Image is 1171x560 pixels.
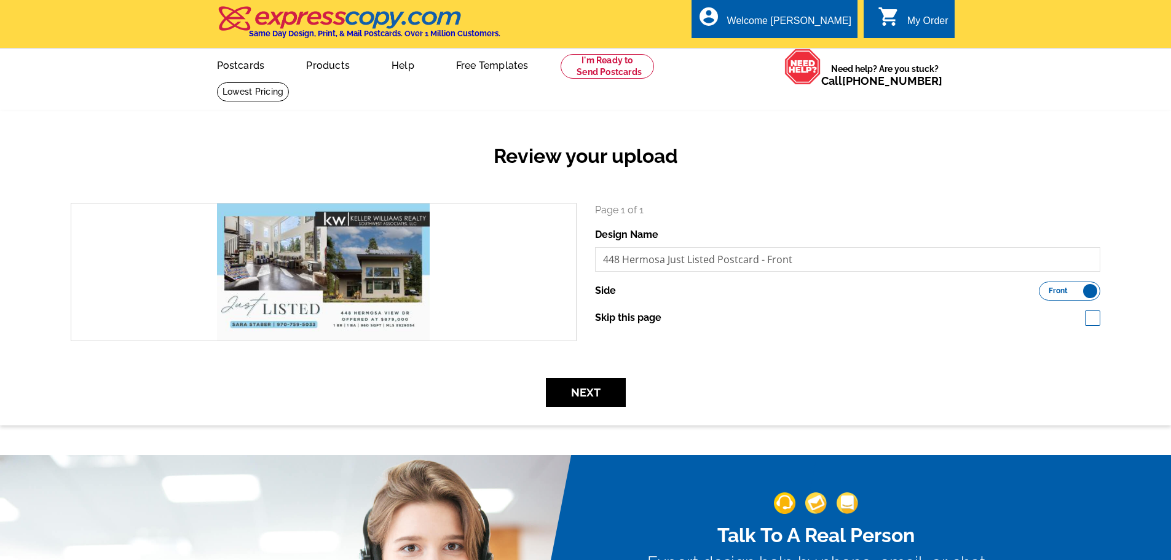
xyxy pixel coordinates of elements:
span: Need help? Are you stuck? [821,63,948,87]
label: Design Name [595,227,658,242]
a: [PHONE_NUMBER] [842,74,942,87]
span: Call [821,74,942,87]
label: Skip this page [595,310,661,325]
img: support-img-2.png [805,492,827,514]
a: Products [286,50,369,79]
span: Front [1049,288,1068,294]
div: Welcome [PERSON_NAME] [727,15,851,33]
h2: Review your upload [61,144,1110,168]
a: Help [372,50,434,79]
p: Page 1 of 1 [595,203,1101,218]
h4: Same Day Design, Print, & Mail Postcards. Over 1 Million Customers. [249,29,500,38]
h2: Talk To A Real Person [647,524,985,547]
i: account_circle [698,6,720,28]
a: Same Day Design, Print, & Mail Postcards. Over 1 Million Customers. [217,15,500,38]
button: Next [546,378,626,407]
a: Free Templates [436,50,548,79]
img: support-img-3_1.png [837,492,858,514]
a: shopping_cart My Order [878,14,948,29]
div: My Order [907,15,948,33]
img: support-img-1.png [774,492,795,514]
label: Side [595,283,616,298]
a: Postcards [197,50,285,79]
img: help [784,49,821,85]
input: File Name [595,247,1101,272]
i: shopping_cart [878,6,900,28]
